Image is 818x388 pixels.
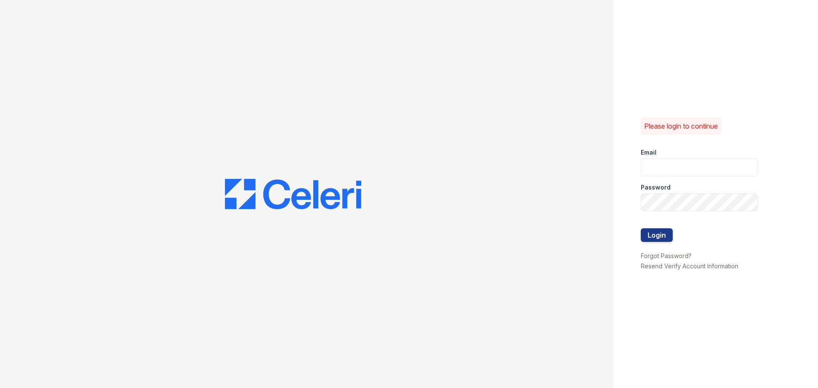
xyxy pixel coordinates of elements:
a: Forgot Password? [641,252,691,259]
p: Please login to continue [644,121,718,131]
label: Email [641,148,657,157]
img: CE_Logo_Blue-a8612792a0a2168367f1c8372b55b34899dd931a85d93a1a3d3e32e68fde9ad4.png [225,179,361,210]
button: Login [641,228,673,242]
label: Password [641,183,671,192]
a: Resend Verify Account Information [641,262,738,270]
